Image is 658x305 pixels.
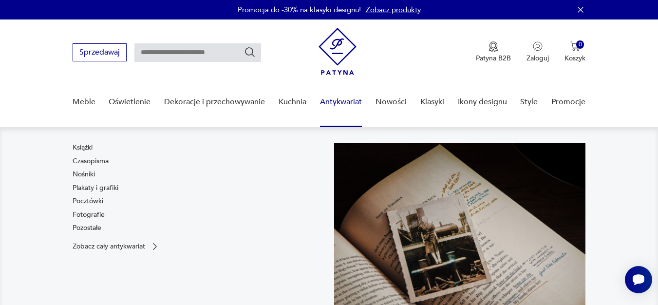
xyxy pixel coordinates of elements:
[533,41,543,51] img: Ikonka użytkownika
[279,83,306,121] a: Kuchnia
[73,43,127,61] button: Sprzedawaj
[73,242,160,251] a: Zobacz cały antykwariat
[570,41,580,51] img: Ikona koszyka
[73,196,103,206] a: Pocztówki
[625,266,652,293] iframe: Smartsupp widget button
[73,156,109,166] a: Czasopisma
[576,40,584,49] div: 0
[526,41,549,63] button: Zaloguj
[520,83,538,121] a: Style
[366,5,421,15] a: Zobacz produkty
[164,83,265,121] a: Dekoracje i przechowywanie
[73,183,118,193] a: Plakaty i grafiki
[73,210,105,220] a: Fotografie
[376,83,407,121] a: Nowości
[476,41,511,63] button: Patyna B2B
[564,41,585,63] button: 0Koszyk
[73,143,93,152] a: Książki
[319,28,357,75] img: Patyna - sklep z meblami i dekoracjami vintage
[458,83,507,121] a: Ikony designu
[238,5,361,15] p: Promocja do -30% na klasyki designu!
[320,83,362,121] a: Antykwariat
[476,54,511,63] p: Patyna B2B
[564,54,585,63] p: Koszyk
[551,83,585,121] a: Promocje
[476,41,511,63] a: Ikona medaluPatyna B2B
[109,83,150,121] a: Oświetlenie
[526,54,549,63] p: Zaloguj
[73,243,145,249] p: Zobacz cały antykwariat
[420,83,444,121] a: Klasyki
[73,223,101,233] a: Pozostałe
[73,170,95,179] a: Nośniki
[489,41,498,52] img: Ikona medalu
[244,46,256,58] button: Szukaj
[73,50,127,57] a: Sprzedawaj
[73,83,95,121] a: Meble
